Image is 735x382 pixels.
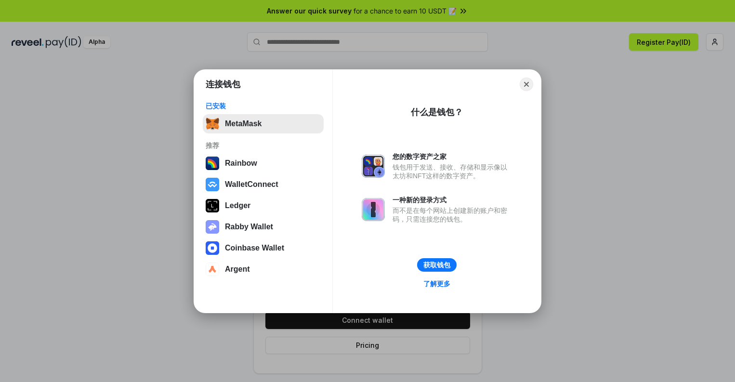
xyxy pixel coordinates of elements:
a: 了解更多 [418,277,456,290]
div: 而不是在每个网站上创建新的账户和密码，只需连接您的钱包。 [393,206,512,224]
button: Ledger [203,196,324,215]
button: 获取钱包 [417,258,457,272]
div: 获取钱包 [423,261,450,269]
div: 什么是钱包？ [411,106,463,118]
img: svg+xml,%3Csvg%20fill%3D%22none%22%20height%3D%2233%22%20viewBox%3D%220%200%2035%2033%22%20width%... [206,117,219,131]
button: Coinbase Wallet [203,238,324,258]
img: svg+xml,%3Csvg%20width%3D%22120%22%20height%3D%22120%22%20viewBox%3D%220%200%20120%20120%22%20fil... [206,157,219,170]
div: Coinbase Wallet [225,244,284,252]
img: svg+xml,%3Csvg%20width%3D%2228%22%20height%3D%2228%22%20viewBox%3D%220%200%2028%2028%22%20fill%3D... [206,178,219,191]
img: svg+xml,%3Csvg%20width%3D%2228%22%20height%3D%2228%22%20viewBox%3D%220%200%2028%2028%22%20fill%3D... [206,241,219,255]
div: 您的数字资产之家 [393,152,512,161]
img: svg+xml,%3Csvg%20xmlns%3D%22http%3A%2F%2Fwww.w3.org%2F2000%2Fsvg%22%20fill%3D%22none%22%20viewBox... [206,220,219,234]
button: Rainbow [203,154,324,173]
img: svg+xml,%3Csvg%20xmlns%3D%22http%3A%2F%2Fwww.w3.org%2F2000%2Fsvg%22%20fill%3D%22none%22%20viewBox... [362,198,385,221]
button: MetaMask [203,114,324,133]
div: 了解更多 [423,279,450,288]
div: Rainbow [225,159,257,168]
div: Rabby Wallet [225,223,273,231]
div: 钱包用于发送、接收、存储和显示像以太坊和NFT这样的数字资产。 [393,163,512,180]
div: 一种新的登录方式 [393,196,512,204]
img: svg+xml,%3Csvg%20xmlns%3D%22http%3A%2F%2Fwww.w3.org%2F2000%2Fsvg%22%20width%3D%2228%22%20height%3... [206,199,219,212]
button: Argent [203,260,324,279]
h1: 连接钱包 [206,79,240,90]
div: 推荐 [206,141,321,150]
img: svg+xml,%3Csvg%20width%3D%2228%22%20height%3D%2228%22%20viewBox%3D%220%200%2028%2028%22%20fill%3D... [206,263,219,276]
button: WalletConnect [203,175,324,194]
button: Rabby Wallet [203,217,324,237]
div: MetaMask [225,119,262,128]
div: Argent [225,265,250,274]
img: svg+xml,%3Csvg%20xmlns%3D%22http%3A%2F%2Fwww.w3.org%2F2000%2Fsvg%22%20fill%3D%22none%22%20viewBox... [362,155,385,178]
div: Ledger [225,201,250,210]
button: Close [520,78,533,91]
div: 已安装 [206,102,321,110]
div: WalletConnect [225,180,278,189]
